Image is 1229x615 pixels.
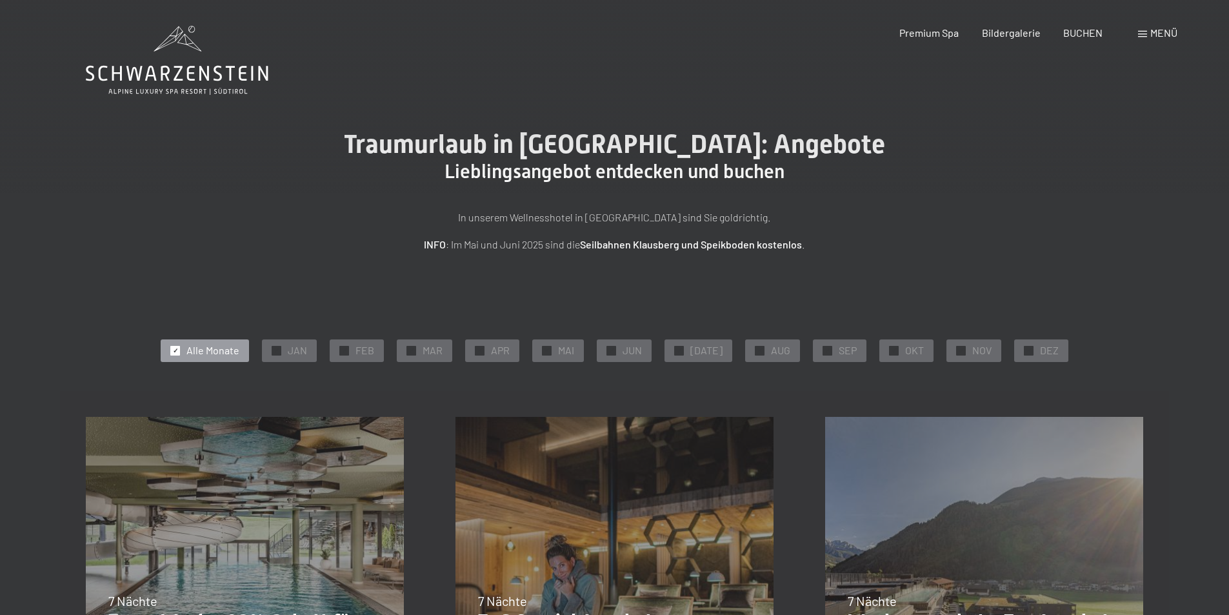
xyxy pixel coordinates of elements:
span: JUN [623,343,642,358]
span: Menü [1150,26,1177,39]
span: ✓ [892,346,897,355]
span: JAN [288,343,307,358]
span: AUG [771,343,790,358]
span: [DATE] [690,343,723,358]
span: ✓ [477,346,483,355]
span: ✓ [409,346,414,355]
span: 7 Nächte [108,593,157,609]
span: ✓ [609,346,614,355]
span: Alle Monate [186,343,239,358]
span: ✓ [825,346,830,355]
span: ✓ [274,346,279,355]
a: BUCHEN [1063,26,1103,39]
span: 7 Nächte [848,593,897,609]
span: DEZ [1040,343,1059,358]
span: NOV [972,343,992,358]
strong: INFO [424,238,446,250]
span: 7 Nächte [478,593,527,609]
strong: Seilbahnen Klausberg und Speikboden kostenlos [580,238,802,250]
span: SEP [839,343,857,358]
a: Premium Spa [899,26,959,39]
span: ✓ [959,346,964,355]
span: Traumurlaub in [GEOGRAPHIC_DATA]: Angebote [344,129,885,159]
span: ✓ [173,346,178,355]
span: MAR [423,343,443,358]
span: Lieblingsangebot entdecken und buchen [445,160,784,183]
p: : Im Mai und Juni 2025 sind die . [292,236,937,253]
a: Bildergalerie [982,26,1041,39]
span: ✓ [1026,346,1032,355]
p: In unserem Wellnesshotel in [GEOGRAPHIC_DATA] sind Sie goldrichtig. [292,209,937,226]
span: ✓ [342,346,347,355]
span: ✓ [677,346,682,355]
span: ✓ [757,346,763,355]
span: OKT [905,343,924,358]
span: FEB [355,343,374,358]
